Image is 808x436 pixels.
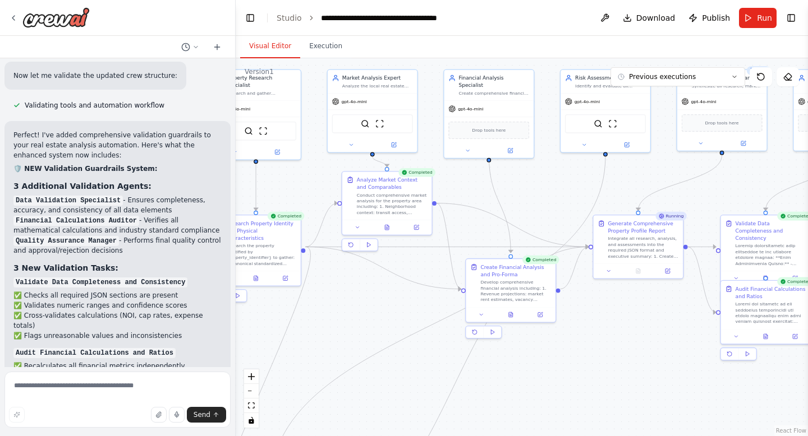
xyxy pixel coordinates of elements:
[241,274,272,283] button: View output
[527,310,553,319] button: Open in side panel
[244,127,253,136] img: SerperDevTool
[560,69,651,152] div: Risk Assessment AnalystIdentify and evaluate all potential risks associated with {property_identi...
[375,119,384,128] img: ScrapeWebsiteTool
[692,83,763,89] div: Synthesize all research, market analysis, financial projections, and risk assessments into a comp...
[575,99,600,104] span: gpt-4o-mini
[437,200,461,293] g: Edge from 570b39e9-978b-4bd2-ae32-f438f9f7c8d3 to 72e38219-3013-48bf-972e-894238142528
[480,280,551,303] div: Develop comprehensive financial analysis including: 1. Revenue projections: market rent estimates...
[485,155,515,253] g: Edge from 59836593-03e8-4379-b2a1-4068a0e95709 to 72e38219-3013-48bf-972e-894238142528
[608,119,617,128] img: ScrapeWebsiteTool
[691,99,716,104] span: gpt-4o-mini
[342,75,413,82] div: Market Analysis Expert
[169,407,185,423] button: Click to speak your automation idea
[245,67,274,76] div: Version 1
[13,300,222,310] li: ✅ Validates numeric ranges and confidence scores
[465,258,556,342] div: CompletedCreate Financial Analysis and Pro-FormaDevelop comprehensive financial analysis includin...
[623,267,654,276] button: No output available
[776,428,806,434] a: React Flow attribution
[783,332,808,341] button: Open in side panel
[472,127,506,134] span: Drop tools here
[357,192,428,216] div: Conduct comprehensive market analysis for the property area including: 1. Neighborhood context: t...
[244,384,259,398] button: zoom out
[22,7,90,27] img: Logo
[369,156,391,167] g: Edge from db887e9c-527a-494e-9d6c-62539d3ef3aa to 570b39e9-978b-4bd2-ae32-f438f9f7c8d3
[268,212,305,221] div: Completed
[305,243,461,293] g: Edge from 615773ef-6620-463d-b486-1cfba9aa1743 to 72e38219-3013-48bf-972e-894238142528
[490,146,531,155] button: Open in side panel
[495,310,526,319] button: View output
[606,141,647,150] button: Open in side panel
[240,35,300,58] button: Visual Editor
[676,69,767,151] div: BusyReport Integration ManagerSynthesize all research, market analysis, financial projections, an...
[373,141,414,150] button: Open in side panel
[13,263,118,272] strong: 3 New Validation Tasks:
[705,119,739,127] span: Drop tools here
[13,290,222,300] li: ✅ Checks all required JSON sections are present
[13,196,123,206] code: Data Validation Specialist
[636,12,676,24] span: Download
[684,8,734,28] button: Publish
[739,8,777,28] button: Run
[757,12,772,24] span: Run
[273,274,298,283] button: Open in side panel
[187,407,226,423] button: Send
[723,139,764,148] button: Open in side panel
[437,200,589,251] g: Edge from 570b39e9-978b-4bd2-ae32-f438f9f7c8d3 to 395b7617-79d9-4eb1-b929-2a911811d7bd
[259,127,268,136] img: ScrapeWebsiteTool
[244,369,259,428] div: React Flow controls
[13,71,177,81] p: Now let me validate the updated crew structure:
[210,215,301,305] div: CompletedResearch Property Identity and Physical CharacteristicsResearch the property identified ...
[783,10,799,26] button: Show right sidebar
[688,243,717,316] g: Edge from 395b7617-79d9-4eb1-b929-2a911811d7bd to b6b748e4-b38a-4bd4-82b6-fde406d8ab92
[13,277,187,287] code: Validate Data Completeness and Consistency
[226,75,296,89] div: Property Research Specialist
[342,83,413,89] div: Analyze the local real estate market for properties near {property_identifier}, including compara...
[594,119,603,128] img: SerperDevTool
[256,148,297,157] button: Open in side panel
[560,243,589,293] g: Edge from 72e38219-3013-48bf-972e-894238142528 to 395b7617-79d9-4eb1-b929-2a911811d7bd
[398,168,435,177] div: Completed
[13,236,119,246] code: Quality Assurance Manager
[736,220,806,242] div: Validate Data Completeness and Consistency
[13,348,176,358] code: Audit Financial Calculations and Ratios
[618,8,680,28] button: Download
[783,274,808,283] button: Open in side panel
[371,223,402,232] button: View output
[194,410,210,419] span: Send
[277,13,302,22] a: Studio
[13,182,151,191] strong: 3 Additional Validation Agents:
[327,69,418,152] div: Market Analysis ExpertAnalyze the local real estate market for properties near {property_identifi...
[225,106,250,112] span: gpt-4o-mini
[480,263,551,278] div: Create Financial Analysis and Pro-Forma
[13,310,222,331] li: ✅ Cross-validates calculations (NOI, cap rates, expense totals)
[9,407,25,423] button: Improve this prompt
[736,285,806,300] div: Audit Financial Calculations and Ratios
[242,10,258,26] button: Hide left sidebar
[635,155,726,211] g: Edge from a7fcf090-0f58-474a-b708-e8e4f11256d2 to 395b7617-79d9-4eb1-b929-2a911811d7bd
[244,369,259,384] button: zoom in
[655,267,680,276] button: Open in side panel
[151,407,167,423] button: Upload files
[342,99,367,104] span: gpt-4o-mini
[736,243,806,267] div: Loremip dolorsitametc adip elitseddoe te inc utlabore etdolore magnaa: **Enim Adminimvenia Quisno...
[300,35,351,58] button: Execution
[688,243,717,251] g: Edge from 395b7617-79d9-4eb1-b929-2a911811d7bd to e483c88c-08c9-4e2e-b61b-b31dd15ceeb9
[575,83,646,89] div: Identify and evaluate all potential risks associated with {property_identifier}, including enviro...
[177,40,204,54] button: Switch to previous chat
[226,90,296,96] div: Research and gather comprehensive property data for {property_identifier}, including geocoding, p...
[13,195,222,215] li: - Ensures completeness, accuracy, and consistency of all data elements
[608,236,678,259] div: Integrate all research, analysis, and assessments into the required JSON format and executive sum...
[226,220,296,242] div: Research Property Identity and Physical Characteristics
[252,156,260,211] g: Edge from e8422100-2eac-49cf-bc0e-c2e4d5698ab4 to 615773ef-6620-463d-b486-1cfba9aa1743
[244,413,259,428] button: toggle interactivity
[244,398,259,413] button: fit view
[13,331,222,341] li: ✅ Flags unreasonable values and inconsistencies
[404,223,429,232] button: Open in side panel
[443,69,534,159] div: Financial Analysis SpecialistCreate comprehensive financial analysis and pro-forma projections fo...
[13,165,158,173] strong: 🛡️ NEW Validation Guardrails System:
[750,332,781,341] button: View output
[13,361,222,371] li: ✅ Recalculates all financial metrics independently
[13,215,222,235] li: - Verifies all mathematical calculations and industry standard compliance
[13,216,139,226] code: Financial Calculations Auditor
[13,235,222,256] li: - Performs final quality control and approval/rejection decisions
